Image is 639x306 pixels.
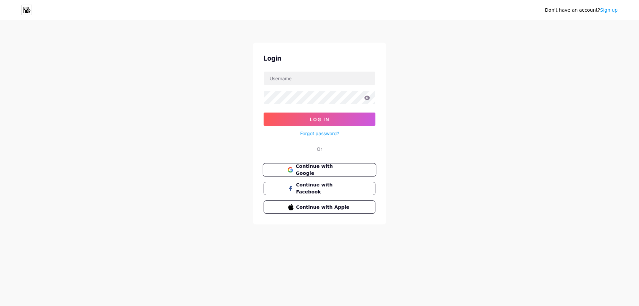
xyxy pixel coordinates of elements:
[264,163,375,176] a: Continue with Google
[545,7,618,14] div: Don't have an account?
[300,130,339,137] a: Forgot password?
[264,182,375,195] button: Continue with Facebook
[310,117,329,122] span: Log In
[264,200,375,214] button: Continue with Apple
[264,113,375,126] button: Log In
[264,72,375,85] input: Username
[296,163,351,177] span: Continue with Google
[317,146,322,153] div: Or
[296,181,351,195] span: Continue with Facebook
[264,53,375,63] div: Login
[600,7,618,13] a: Sign up
[263,163,376,177] button: Continue with Google
[296,204,351,211] span: Continue with Apple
